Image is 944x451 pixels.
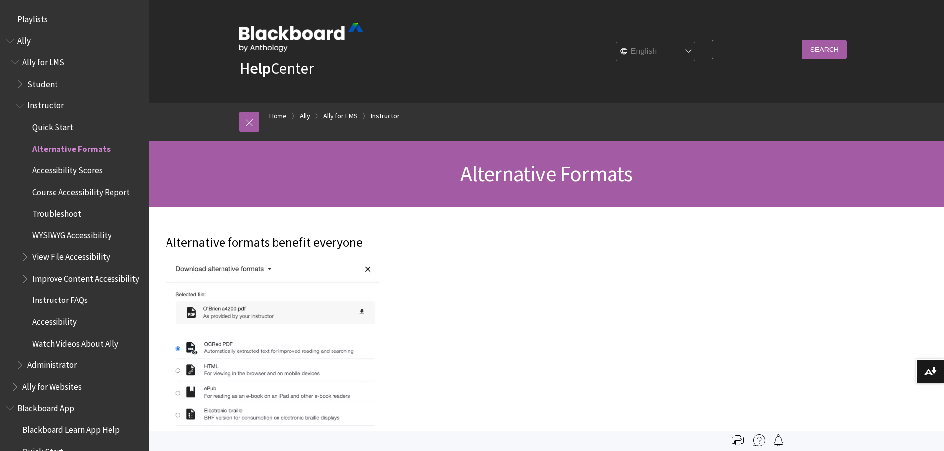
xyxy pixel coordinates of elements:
[27,98,64,111] span: Instructor
[32,335,118,349] span: Watch Videos About Ally
[239,58,271,78] strong: Help
[239,58,314,78] a: HelpCenter
[32,227,111,241] span: WYSIWYG Accessibility
[22,378,82,392] span: Ally for Websites
[32,162,103,176] span: Accessibility Scores
[239,23,363,52] img: Blackboard by Anthology
[27,76,58,89] span: Student
[32,270,139,284] span: Improve Content Accessibility
[616,42,696,62] select: Site Language Selector
[22,421,120,435] span: Blackboard Learn App Help
[323,110,358,122] a: Ally for LMS
[17,11,48,24] span: Playlists
[802,40,847,59] input: Search
[6,33,143,395] nav: Book outline for Anthology Ally Help
[27,357,77,370] span: Administrator
[269,110,287,122] a: Home
[753,434,765,446] img: More help
[371,110,400,122] a: Instructor
[773,434,784,446] img: Follow this page
[17,33,31,46] span: Ally
[300,110,310,122] a: Ally
[32,119,73,132] span: Quick Start
[32,184,130,197] span: Course Accessibility Report
[22,54,64,67] span: Ally for LMS
[32,292,88,305] span: Instructor FAQs
[32,141,111,154] span: Alternative Formats
[32,205,81,219] span: Troubleshoot
[32,249,110,262] span: View File Accessibility
[166,234,780,251] p: Alternative formats benefit everyone
[17,400,74,413] span: Blackboard App
[6,11,143,28] nav: Book outline for Playlists
[732,434,744,446] img: Print
[32,313,77,327] span: Accessibility
[460,160,633,187] span: Alternative Formats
